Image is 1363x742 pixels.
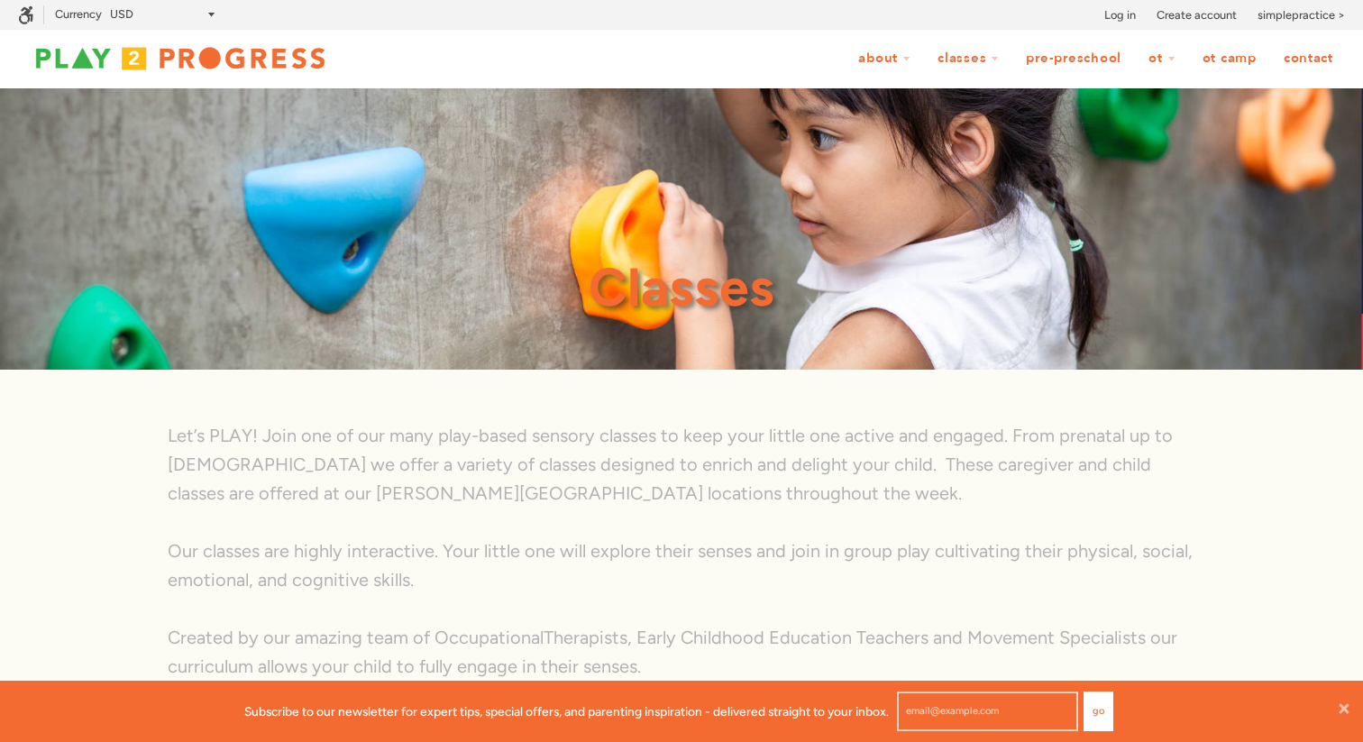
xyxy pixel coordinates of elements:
img: Play2Progress logo [18,41,343,77]
button: Go [1084,692,1113,731]
label: Currency [55,7,102,21]
p: Subscribe to our newsletter for expert tips, special offers, and parenting inspiration - delivere... [244,701,889,721]
p: Our classes are highly interactive. Your little one will explore their senses and join in group p... [168,536,1195,594]
a: Pre-Preschool [1014,41,1133,76]
a: OT [1137,41,1187,76]
a: OT Camp [1191,41,1268,76]
p: Let’s PLAY! Join one of our many play-based sensory classes to keep your little one active and en... [168,421,1195,508]
a: Classes [926,41,1011,76]
input: email@example.com [897,692,1078,731]
a: simplepractice > [1258,6,1345,24]
a: Log in [1104,6,1136,24]
a: Create account [1157,6,1237,24]
a: Contact [1272,41,1345,76]
p: Created by our amazing team of OccupationalTherapists, Early Childhood Education Teachers and Mov... [168,623,1195,681]
a: About [846,41,922,76]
